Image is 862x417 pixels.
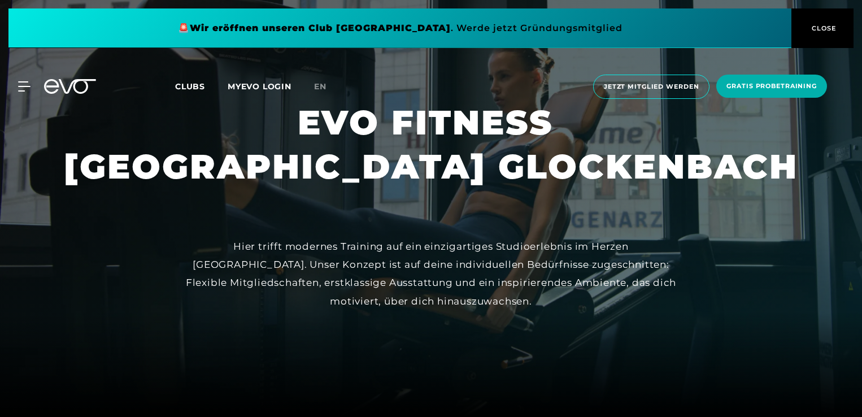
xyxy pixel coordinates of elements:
[314,80,340,93] a: en
[175,81,228,92] a: Clubs
[228,81,291,92] a: MYEVO LOGIN
[64,101,798,189] h1: EVO FITNESS [GEOGRAPHIC_DATA] GLOCKENBACH
[314,81,326,92] span: en
[791,8,854,48] button: CLOSE
[175,81,205,92] span: Clubs
[713,75,830,99] a: Gratis Probetraining
[590,75,713,99] a: Jetzt Mitglied werden
[726,81,817,91] span: Gratis Probetraining
[604,82,699,92] span: Jetzt Mitglied werden
[177,237,685,310] div: Hier trifft modernes Training auf ein einzigartiges Studioerlebnis im Herzen [GEOGRAPHIC_DATA]. U...
[809,23,837,33] span: CLOSE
